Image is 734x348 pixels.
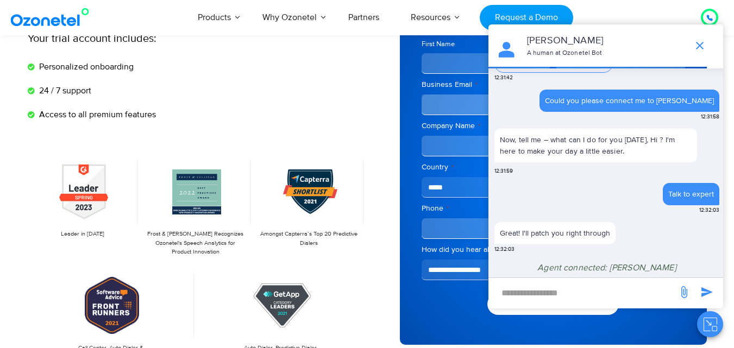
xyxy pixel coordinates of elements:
p: Great! I'll patch you right through [500,227,610,239]
button: Close chat [697,311,723,337]
p: [PERSON_NAME] [527,34,683,48]
label: How did you hear about us? [422,244,685,255]
p: Frost & [PERSON_NAME] Recognizes Ozonetel's Speech Analytics for Product Innovation [146,230,245,257]
span: Access to all premium features [36,108,156,121]
span: Personalized onboarding [36,60,134,73]
span: 12:32:03 [494,245,515,254]
span: 12:31:58 [701,113,719,121]
p: Leader in [DATE] [33,230,132,239]
span: end chat or minimize [689,35,711,56]
div: Could you please connect me to [PERSON_NAME] [545,95,714,106]
p: Amongst Capterra’s Top 20 Predictive Dialers [259,230,358,248]
p: Now, tell me – what can I do for you [DATE], Hi ? I'm here to make your day a little easier. [494,129,697,162]
div: Talk to expert [668,188,714,200]
p: A human at Ozonetel Bot [527,48,683,58]
label: Country [422,162,685,173]
div: new-msg-input [494,283,672,303]
label: Company Name [422,121,685,131]
span: 24 / 7 support [36,84,91,97]
span: 12:32:03 [699,206,719,214]
span: 12:31:59 [494,167,513,175]
label: Phone [422,203,685,214]
label: Business Email [422,79,685,90]
span: send message [673,281,695,303]
span: send message [696,281,718,303]
span: 12:31:42 [494,74,513,82]
a: Request a Demo [480,5,573,30]
span: Agent connected: [PERSON_NAME] [537,262,676,273]
p: Your trial account includes: [28,30,286,47]
label: First Name [422,39,550,49]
